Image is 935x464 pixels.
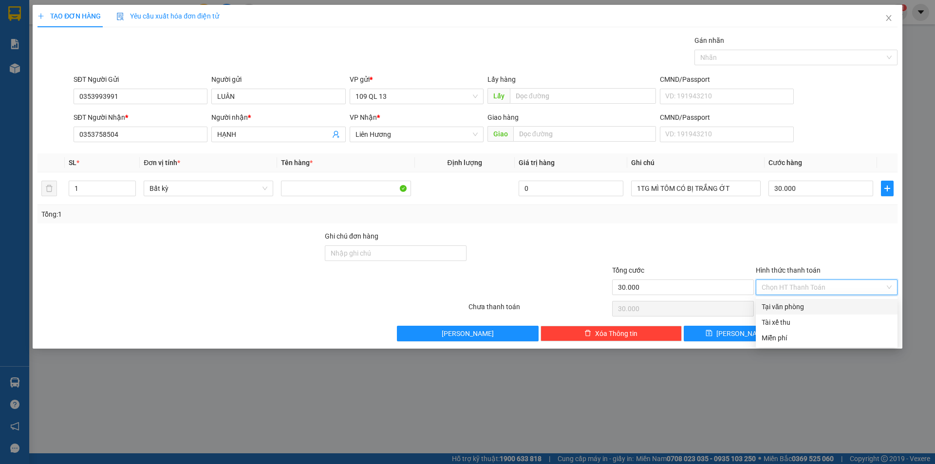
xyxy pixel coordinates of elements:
[487,126,513,142] span: Giao
[487,75,516,83] span: Lấy hàng
[4,4,53,53] img: logo.jpg
[660,74,794,85] div: CMND/Passport
[350,113,377,121] span: VP Nhận
[595,328,637,339] span: Xóa Thông tin
[881,181,894,196] button: plus
[4,34,186,46] li: 02523854854
[694,37,724,44] label: Gán nhãn
[875,5,902,32] button: Close
[706,330,712,337] span: save
[513,126,656,142] input: Dọc đường
[885,14,893,22] span: close
[627,153,765,172] th: Ghi chú
[116,12,219,20] span: Yêu cầu xuất hóa đơn điện tử
[762,317,892,328] div: Tài xế thu
[211,74,345,85] div: Người gửi
[4,21,186,34] li: 01 [PERSON_NAME]
[584,330,591,337] span: delete
[762,333,892,343] div: Miễn phí
[510,88,656,104] input: Dọc đường
[519,181,623,196] input: 0
[768,159,802,167] span: Cước hàng
[716,328,768,339] span: [PERSON_NAME]
[144,159,180,167] span: Đơn vị tính
[37,13,44,19] span: plus
[74,74,207,85] div: SĐT Người Gửi
[467,301,611,318] div: Chưa thanh toán
[56,36,64,43] span: phone
[541,326,682,341] button: deleteXóa Thông tin
[332,130,340,138] span: user-add
[116,13,124,20] img: icon
[397,326,539,341] button: [PERSON_NAME]
[74,112,207,123] div: SĐT Người Nhận
[325,245,467,261] input: Ghi chú đơn hàng
[487,88,510,104] span: Lấy
[69,159,76,167] span: SL
[350,74,484,85] div: VP gửi
[355,127,478,142] span: Liên Hương
[37,12,101,20] span: TẠO ĐƠN HÀNG
[150,181,267,196] span: Bất kỳ
[448,159,482,167] span: Định lượng
[756,266,821,274] label: Hình thức thanh toán
[325,232,378,240] label: Ghi chú đơn hàng
[519,159,555,167] span: Giá trị hàng
[631,181,761,196] input: Ghi Chú
[684,326,789,341] button: save[PERSON_NAME]
[355,89,478,104] span: 109 QL 13
[41,181,57,196] button: delete
[660,112,794,123] div: CMND/Passport
[56,6,138,19] b: [PERSON_NAME]
[442,328,494,339] span: [PERSON_NAME]
[41,209,361,220] div: Tổng: 1
[881,185,893,192] span: plus
[211,112,345,123] div: Người nhận
[281,159,313,167] span: Tên hàng
[4,61,98,77] b: GỬI : 109 QL 13
[762,301,892,312] div: Tại văn phòng
[281,181,411,196] input: VD: Bàn, Ghế
[487,113,519,121] span: Giao hàng
[56,23,64,31] span: environment
[612,266,644,274] span: Tổng cước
